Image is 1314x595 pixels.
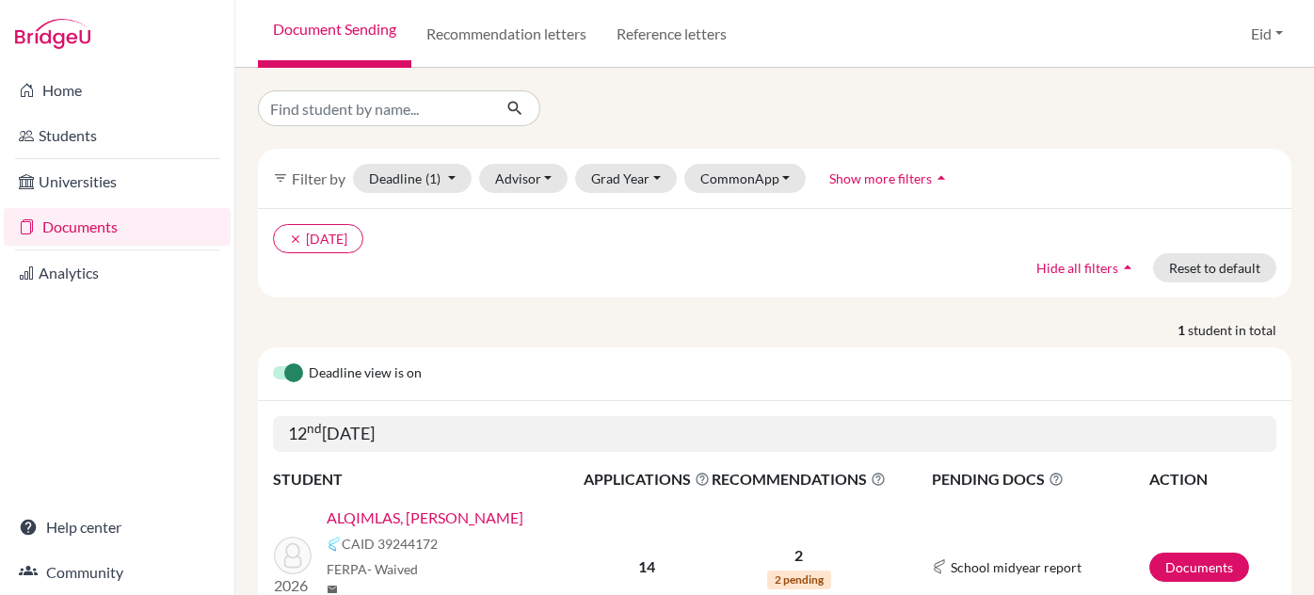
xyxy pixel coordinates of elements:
button: Grad Year [575,164,677,193]
button: Reset to default [1153,253,1276,282]
input: Find student by name... [258,90,491,126]
th: STUDENT [273,467,583,491]
a: Documents [1149,553,1249,582]
i: arrow_drop_up [1118,258,1137,277]
span: PENDING DOCS [932,468,1147,490]
img: Common App logo [327,537,342,552]
span: APPLICATIONS [584,468,710,490]
strong: 1 [1178,320,1188,340]
a: Universities [4,163,231,201]
h5: 12 [DATE] [273,416,1276,452]
button: Hide all filtersarrow_drop_up [1020,253,1153,282]
a: Help center [4,508,231,546]
a: Community [4,554,231,591]
img: ALQIMLAS, ABDULRAHMAN [274,537,312,574]
span: student in total [1188,320,1291,340]
span: Deadline view is on [309,362,422,385]
a: Students [4,117,231,154]
button: CommonApp [684,164,807,193]
button: clear[DATE] [273,224,363,253]
b: 14 [638,557,655,575]
span: (1) [425,170,441,186]
a: Documents [4,208,231,246]
button: Deadline(1) [353,164,472,193]
i: clear [289,233,302,246]
p: 2 [712,544,886,567]
span: - Waived [367,561,418,577]
th: ACTION [1148,467,1276,491]
img: Bridge-U [15,19,90,49]
a: ALQIMLAS, [PERSON_NAME] [327,507,523,529]
a: Home [4,72,231,109]
button: Show more filtersarrow_drop_up [813,164,967,193]
i: filter_list [273,170,288,185]
span: CAID 39244172 [342,534,438,554]
span: School midyear report [951,557,1082,577]
span: Filter by [292,169,345,187]
sup: nd [307,421,322,436]
button: Eid [1242,16,1291,52]
span: Hide all filters [1036,260,1118,276]
span: FERPA [327,559,418,579]
i: arrow_drop_up [932,169,951,187]
span: mail [327,584,338,595]
span: Show more filters [829,170,932,186]
button: Advisor [479,164,569,193]
span: 2 pending [767,571,831,589]
span: RECOMMENDATIONS [712,468,886,490]
img: Common App logo [932,559,947,574]
a: Analytics [4,254,231,292]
